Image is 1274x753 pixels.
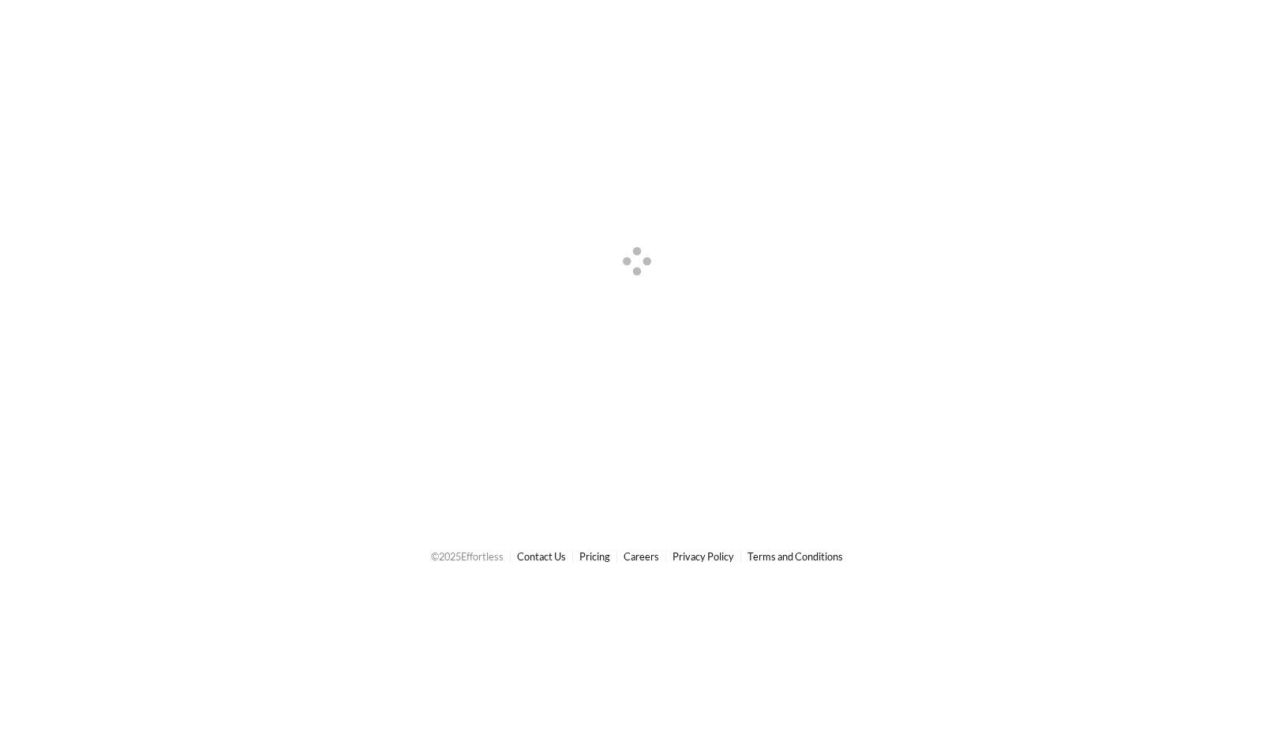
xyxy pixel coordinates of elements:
[624,550,659,563] a: Careers
[431,550,504,563] span: © 2025 Effortless
[517,550,566,563] a: Contact Us
[748,550,843,563] a: Terms and Conditions
[579,550,610,563] a: Pricing
[673,550,734,563] a: Privacy Policy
